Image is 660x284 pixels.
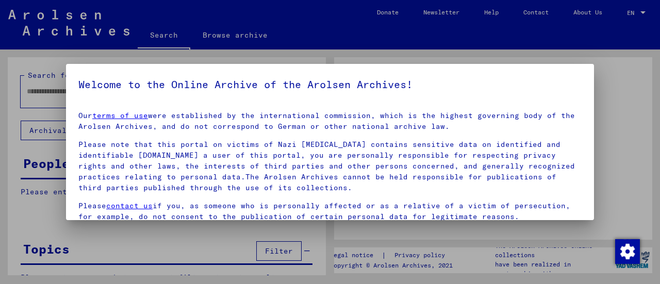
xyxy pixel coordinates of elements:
[615,239,640,264] img: Изменить согласие
[106,201,153,210] a: contact us
[92,111,148,120] a: terms of use
[78,201,582,222] p: Please if you, as someone who is personally affected or as a relative of a victim of persecution,...
[78,110,582,132] p: Our were established by the international commission, which is the highest governing body of the ...
[78,76,582,93] h5: Welcome to the Online Archive of the Arolsen Archives!
[78,139,582,193] p: Please note that this portal on victims of Nazi [MEDICAL_DATA] contains sensitive data on identif...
